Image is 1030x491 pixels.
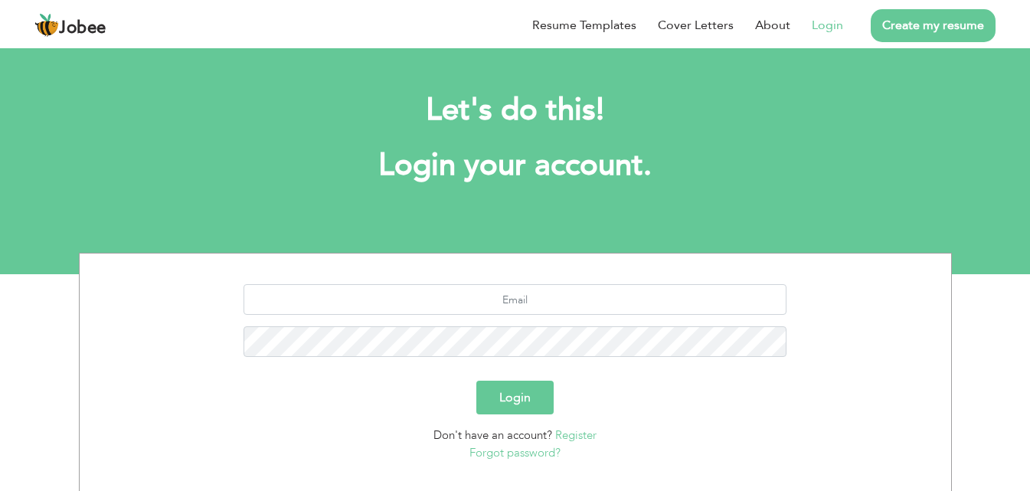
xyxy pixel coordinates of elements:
[102,90,929,130] h2: Let's do this!
[433,427,552,443] span: Don't have an account?
[755,16,790,34] a: About
[555,427,597,443] a: Register
[34,13,106,38] a: Jobee
[476,381,554,414] button: Login
[658,16,734,34] a: Cover Letters
[102,146,929,185] h1: Login your account.
[244,284,786,315] input: Email
[812,16,843,34] a: Login
[871,9,996,42] a: Create my resume
[532,16,636,34] a: Resume Templates
[59,20,106,37] span: Jobee
[34,13,59,38] img: jobee.io
[469,445,561,460] a: Forgot password?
